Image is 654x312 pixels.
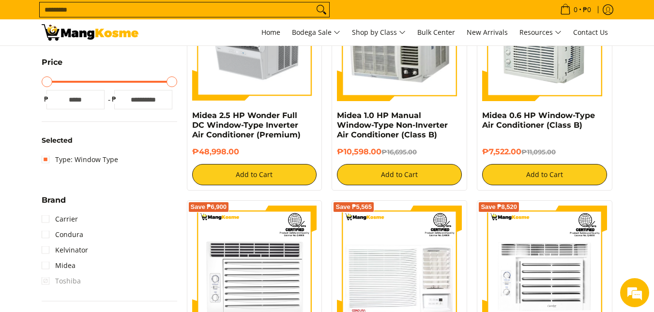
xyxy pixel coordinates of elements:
[42,196,66,211] summary: Open
[192,164,317,185] button: Add to Cart
[381,148,417,156] del: ₱16,695.00
[482,111,595,130] a: Midea 0.6 HP Window-Type Air Conditioner (Class B)
[42,211,78,227] a: Carrier
[581,6,593,13] span: ₱0
[337,164,462,185] button: Add to Cart
[42,94,51,104] span: ₱
[521,148,556,156] del: ₱11,095.00
[42,152,118,167] a: Type: Window Type
[482,147,607,157] h6: ₱7,522.00
[352,27,406,39] span: Shop by Class
[347,19,411,45] a: Shop by Class
[42,136,177,145] h6: Selected
[568,19,613,45] a: Contact Us
[557,4,594,15] span: •
[191,204,227,210] span: Save ₱6,900
[42,24,138,41] img: Bodega Sale Aircon l Mang Kosme: Home Appliances Warehouse Sale Window Type | Page 2
[314,2,329,17] button: Search
[42,59,62,74] summary: Open
[481,204,517,210] span: Save ₱8,520
[257,19,285,45] a: Home
[192,147,317,157] h6: ₱48,998.00
[572,6,579,13] span: 0
[467,28,508,37] span: New Arrivals
[42,258,76,273] a: Midea
[42,227,83,242] a: Condura
[287,19,345,45] a: Bodega Sale
[109,94,119,104] span: ₱
[261,28,280,37] span: Home
[462,19,513,45] a: New Arrivals
[292,27,340,39] span: Bodega Sale
[42,242,88,258] a: Kelvinator
[519,27,562,39] span: Resources
[417,28,455,37] span: Bulk Center
[412,19,460,45] a: Bulk Center
[148,19,613,45] nav: Main Menu
[42,196,66,204] span: Brand
[42,59,62,66] span: Price
[335,204,372,210] span: Save ₱5,565
[337,147,462,157] h6: ₱10,598.00
[42,273,81,289] span: Toshiba
[192,111,301,139] a: Midea 2.5 HP Wonder Full DC Window-Type Inverter Air Conditioner (Premium)
[573,28,608,37] span: Contact Us
[482,164,607,185] button: Add to Cart
[337,111,448,139] a: Midea 1.0 HP Manual Window-Type Non-Inverter Air Conditioner (Class B)
[515,19,566,45] a: Resources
